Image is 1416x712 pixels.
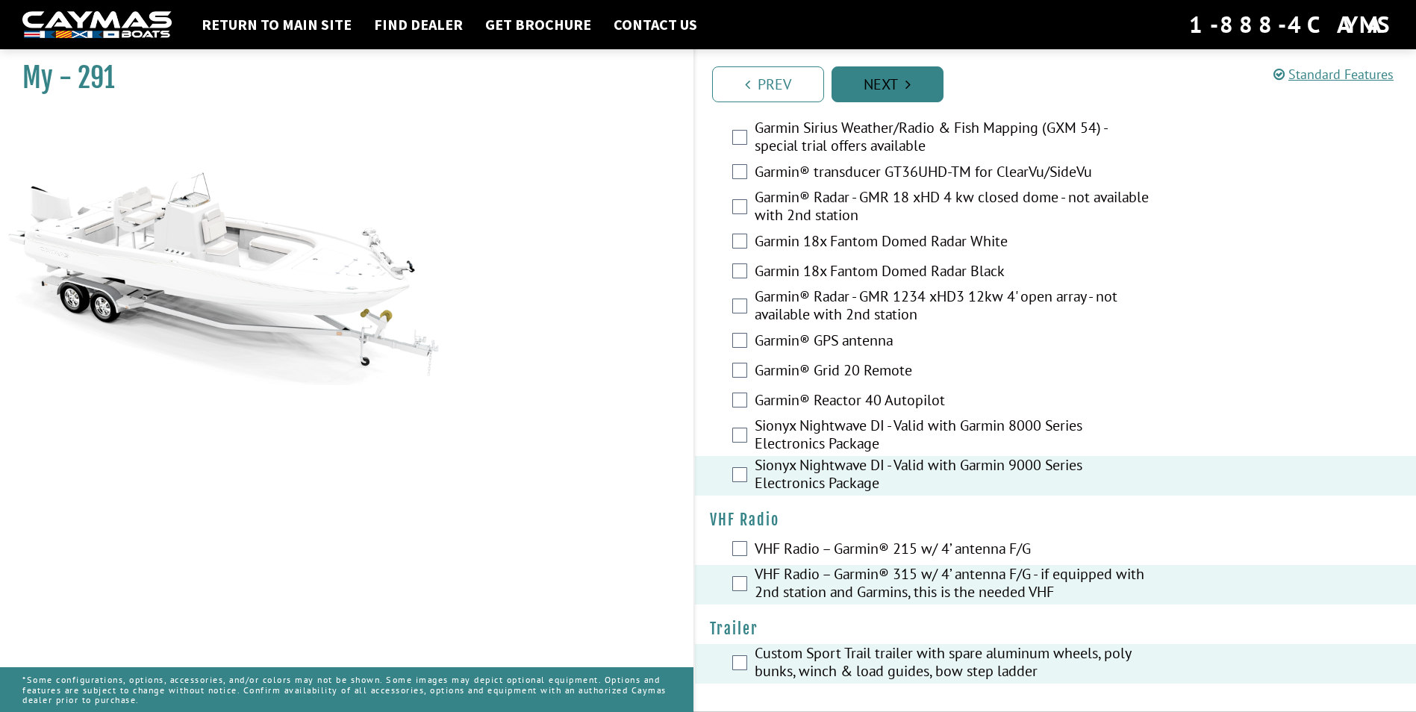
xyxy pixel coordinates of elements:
[755,361,1152,383] label: Garmin® Grid 20 Remote
[755,119,1152,158] label: Garmin Sirius Weather/Radio & Fish Mapping (GXM 54) - special trial offers available
[712,66,824,102] a: Prev
[755,456,1152,496] label: Sionyx Nightwave DI - Valid with Garmin 9000 Series Electronics Package
[755,565,1152,605] label: VHF Radio – Garmin® 315 w/ 4’ antenna F/G - if equipped with 2nd station and Garmins, this is the...
[755,163,1152,184] label: Garmin® transducer GT36UHD-TM for ClearVu/SideVu
[832,66,944,102] a: Next
[1189,8,1394,41] div: 1-888-4CAYMAS
[755,262,1152,284] label: Garmin 18x Fantom Domed Radar Black
[755,391,1152,413] label: Garmin® Reactor 40 Autopilot
[367,15,470,34] a: Find Dealer
[755,416,1152,456] label: Sionyx Nightwave DI - Valid with Garmin 8000 Series Electronics Package
[755,287,1152,327] label: Garmin® Radar - GMR 1234 xHD3 12kw 4' open array - not available with 2nd station
[755,644,1152,684] label: Custom Sport Trail trailer with spare aluminum wheels, poly bunks, winch & load guides, bow step ...
[22,667,671,712] p: *Some configurations, options, accessories, and/or colors may not be shown. Some images may depic...
[22,11,172,39] img: white-logo-c9c8dbefe5ff5ceceb0f0178aa75bf4bb51f6bca0971e226c86eb53dfe498488.png
[755,331,1152,353] label: Garmin® GPS antenna
[194,15,359,34] a: Return to main site
[22,61,656,95] h1: My - 291
[478,15,599,34] a: Get Brochure
[710,510,1402,529] h4: VHF Radio
[755,540,1152,561] label: VHF Radio – Garmin® 215 w/ 4’ antenna F/G
[606,15,705,34] a: Contact Us
[1273,66,1394,83] a: Standard Features
[710,619,1402,638] h4: Trailer
[755,232,1152,254] label: Garmin 18x Fantom Domed Radar White
[755,188,1152,228] label: Garmin® Radar - GMR 18 xHD 4 kw closed dome - not available with 2nd station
